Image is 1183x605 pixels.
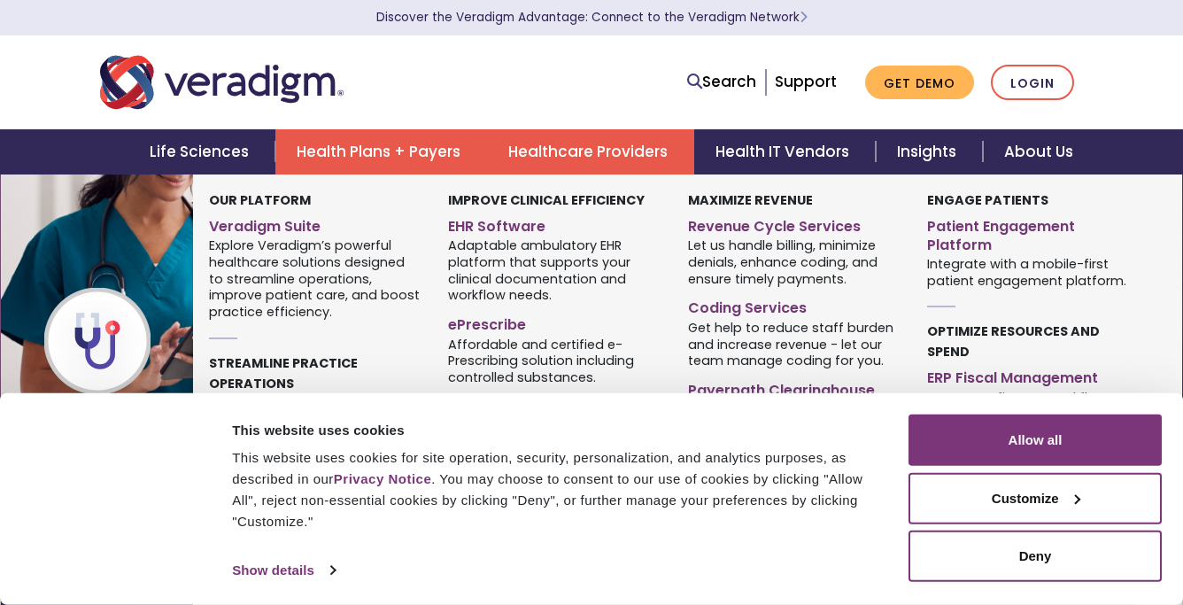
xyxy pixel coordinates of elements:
strong: Streamline Practice Operations [209,354,358,392]
img: Veradigm logo [100,53,344,112]
span: Learn More [800,9,808,26]
a: Revenue Cycle Services [688,211,901,237]
span: Integrate with a mobile-first patient engagement platform. [927,254,1140,289]
strong: Our Platform [209,191,311,209]
a: Coding Services [688,292,901,318]
a: ERP Fiscal Management [927,362,1140,388]
a: Veradigm Suite [209,211,421,237]
div: This website uses cookies [232,419,888,440]
span: Explore Veradigm’s powerful healthcare solutions designed to streamline operations, improve patie... [209,237,421,321]
a: Discover the Veradigm Advantage: Connect to the Veradigm NetworkLearn More [376,9,808,26]
a: Gap Closure Alerting [448,392,661,417]
a: Login [991,65,1074,101]
a: Insights [876,129,983,175]
div: This website uses cookies for site operation, security, personalization, and analytics purposes, ... [232,447,888,532]
a: Health IT Vendors [694,129,876,175]
a: Support [775,71,837,92]
img: Healthcare Provider [1,175,286,485]
strong: Improve Clinical Efficiency [448,191,645,209]
span: Get help to reduce staff burden and increase revenue - let our team manage coding for you. [688,318,901,369]
a: Health Plans + Payers [275,129,487,175]
a: Privacy Notice [334,471,431,486]
a: Healthcare Providers [487,129,694,175]
a: Search [687,70,756,94]
a: Patient Engagement Platform [927,211,1140,255]
strong: Maximize Revenue [688,191,813,209]
span: Let us handle billing, minimize denials, enhance coding, and ensure timely payments. [688,237,901,288]
span: Affordable and certified e-Prescribing solution including controlled substances. [448,335,661,386]
button: Deny [909,531,1162,582]
a: Get Demo [865,66,974,100]
button: Allow all [909,415,1162,466]
span: Automate finance workflows and improve visibility into spend, reporting, and compliance. [927,388,1140,439]
a: ePrescribe [448,309,661,335]
strong: Engage Patients [927,191,1048,209]
button: Customize [909,472,1162,524]
a: Life Sciences [128,129,275,175]
a: Show details [232,557,335,584]
a: Payerpath Clearinghouse [688,375,901,400]
a: EHR Software [448,211,661,237]
a: About Us [983,129,1094,175]
strong: Optimize Resources and Spend [927,322,1100,361]
span: Adaptable ambulatory EHR platform that supports your clinical documentation and workflow needs. [448,237,661,304]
